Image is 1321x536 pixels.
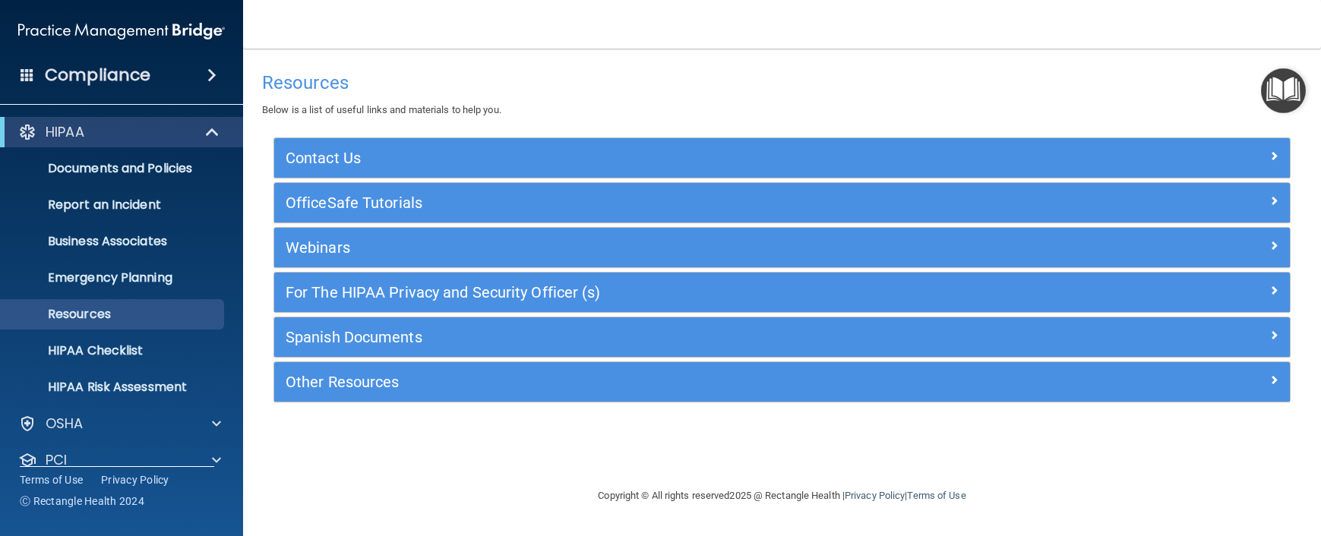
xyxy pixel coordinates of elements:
p: Resources [10,307,217,322]
h5: Contact Us [286,150,1025,166]
button: Open Resource Center [1261,68,1306,113]
a: OSHA [18,415,221,433]
a: Privacy Policy [845,490,905,501]
p: HIPAA Risk Assessment [10,380,217,395]
a: Terms of Use [20,472,83,487]
div: Copyright © All rights reserved 2025 @ Rectangle Health | | [505,471,1060,520]
h4: Resources [262,73,1302,93]
span: Below is a list of useful links and materials to help you. [262,104,501,115]
p: PCI [46,451,67,469]
a: OfficeSafe Tutorials [286,191,1278,215]
h5: Webinars [286,239,1025,256]
h5: For The HIPAA Privacy and Security Officer (s) [286,284,1025,301]
p: OSHA [46,415,84,433]
p: Emergency Planning [10,270,217,285]
p: Documents and Policies [10,161,217,176]
span: Ⓒ Rectangle Health 2024 [20,493,144,509]
a: Contact Us [286,146,1278,170]
a: Spanish Documents [286,325,1278,349]
h5: Other Resources [286,374,1025,390]
p: Business Associates [10,234,217,249]
a: PCI [18,451,221,469]
a: For The HIPAA Privacy and Security Officer (s) [286,280,1278,304]
p: HIPAA Checklist [10,343,217,358]
a: Webinars [286,235,1278,260]
iframe: Drift Widget Chat Controller [1058,454,1303,515]
a: Privacy Policy [101,472,169,487]
h4: Compliance [45,65,150,86]
p: HIPAA [46,123,84,141]
h5: Spanish Documents [286,329,1025,345]
a: Other Resources [286,370,1278,394]
img: PMB logo [18,16,225,46]
a: HIPAA [18,123,220,141]
a: Terms of Use [907,490,965,501]
p: Report an Incident [10,197,217,213]
h5: OfficeSafe Tutorials [286,194,1025,211]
